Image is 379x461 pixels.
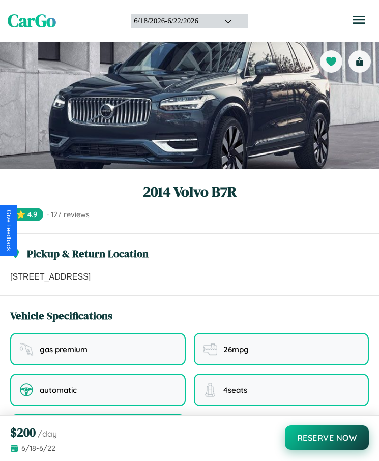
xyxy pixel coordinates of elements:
[47,210,90,219] span: · 127 reviews
[40,345,88,354] span: gas premium
[223,385,247,395] span: 4 seats
[27,246,149,261] h3: Pickup & Return Location
[10,308,112,323] h3: Vehicle Specifications
[10,424,36,441] span: $ 200
[285,425,369,450] button: Reserve Now
[10,271,369,283] p: [STREET_ADDRESS]
[40,385,77,395] span: automatic
[19,342,34,356] img: fuel type
[203,383,217,397] img: seating
[21,444,55,453] span: 6 / 18 - 6 / 22
[134,17,212,25] div: 6 / 18 / 2026 - 6 / 22 / 2026
[5,210,12,251] div: Give Feedback
[38,428,57,439] span: /day
[8,9,56,33] span: CarGo
[223,345,249,354] span: 26 mpg
[10,181,369,202] h1: 2014 Volvo B7R
[10,208,43,221] span: ⭐ 4.9
[203,342,217,356] img: fuel efficiency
